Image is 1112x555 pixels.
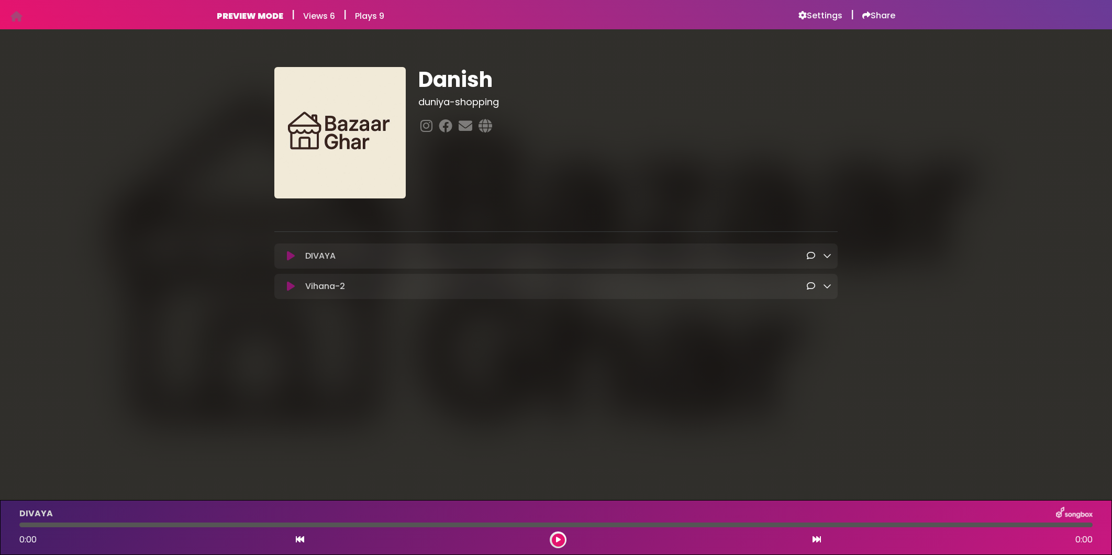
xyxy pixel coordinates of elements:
[274,67,406,198] img: 4vGZ4QXSguwBTn86kXf1
[305,250,336,262] p: DIVAYA
[418,96,838,108] h3: duniya-shopping
[851,8,854,21] h5: |
[303,11,335,21] h6: Views 6
[862,10,895,21] a: Share
[418,67,838,92] h1: Danish
[305,280,345,293] p: Vihana-2
[292,8,295,21] h5: |
[355,11,384,21] h6: Plays 9
[217,11,283,21] h6: PREVIEW MODE
[798,10,842,21] a: Settings
[343,8,347,21] h5: |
